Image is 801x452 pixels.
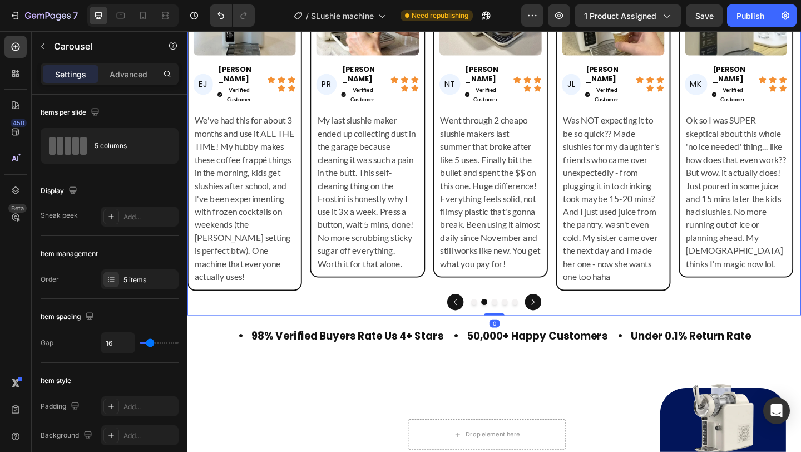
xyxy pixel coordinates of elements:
[570,58,609,80] button: <p>Verified Customer</p>
[167,58,207,80] button: <p>Verified Customer</p>
[41,428,95,443] div: Background
[41,309,96,325] div: Item spacing
[54,40,149,53] p: Carousel
[763,397,790,424] div: Open Intercom Messenger
[353,291,359,298] button: Dot
[736,10,764,22] div: Publish
[283,286,300,303] button: Carousel Back Arrow
[123,431,176,441] div: Add...
[55,68,86,80] p: Settings
[41,105,102,120] div: Items per slide
[584,10,656,22] span: 1 product assigned
[328,313,339,322] div: 0
[727,4,774,27] button: Publish
[274,46,296,69] h2: NT
[308,58,341,80] p: Verified Customer
[110,68,147,80] p: Advanced
[187,31,801,452] iframe: Design area
[41,210,78,220] div: Sneak peek
[39,58,73,80] p: Verified Customer
[11,119,27,127] div: 450
[73,9,78,22] p: 7
[32,58,73,80] button: <p>Verified Customer</p>
[342,291,348,298] button: Dot
[4,4,83,27] button: 7
[41,376,71,386] div: Item style
[1,321,666,341] p: • 98% Verified Buyers Rate Us 4+ Stars • 50,000+ Happy Customers • Under 0.1% Return Rate
[577,58,609,80] p: Verified Customer
[41,338,53,348] div: Gap
[408,46,428,69] h2: JL
[306,10,309,22] span: /
[412,11,468,21] span: Need republishing
[8,204,27,213] div: Beta
[570,35,609,57] h2: [PERSON_NAME]
[140,46,162,69] h2: PR
[210,4,255,27] div: Undo/Redo
[123,212,176,222] div: Add...
[141,90,250,260] p: My last slushie maker ended up collecting dust in the garage because cleaning it was such a pain ...
[575,4,681,27] button: 1 product assigned
[308,291,315,298] button: Dot
[439,58,473,80] p: Verified Customer
[695,11,714,21] span: Save
[41,249,98,259] div: Item management
[367,286,385,303] button: Carousel Next Arrow
[303,434,362,443] div: Drop element here
[41,184,80,199] div: Display
[275,90,384,260] p: Went through 2 cheapo slushie makers last summer that broke after like 5 uses. Finally bit the bu...
[7,46,28,69] h2: EJ
[301,35,341,57] h2: [PERSON_NAME]
[95,133,162,159] div: 5 columns
[686,4,723,27] button: Save
[41,399,82,414] div: Padding
[174,58,207,80] p: Verified Customer
[41,274,59,284] div: Order
[123,402,176,412] div: Add...
[123,275,176,285] div: 5 items
[542,90,651,260] p: Ok so I was SUPER skeptical about this whole 'no ice needed' thing... like how does that even wor...
[432,35,473,57] h2: [PERSON_NAME]
[167,35,207,57] h2: [PERSON_NAME]
[8,90,117,274] p: We've had this for about 3 months and use it ALL THE TIME! My hubby makes these coffee frappé thi...
[409,90,518,274] p: Was NOT expecting it to be so quick?? Made slushies for my daughter's friends who came over unexp...
[319,291,326,298] button: Dot
[301,58,341,80] button: <p>Verified Customer</p>
[32,35,73,57] h2: [PERSON_NAME]
[101,333,135,353] input: Auto
[330,291,337,298] button: Dot
[432,58,473,80] button: <p>Verified Customer</p>
[541,46,566,69] h2: MK
[311,10,374,22] span: SLushie machine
